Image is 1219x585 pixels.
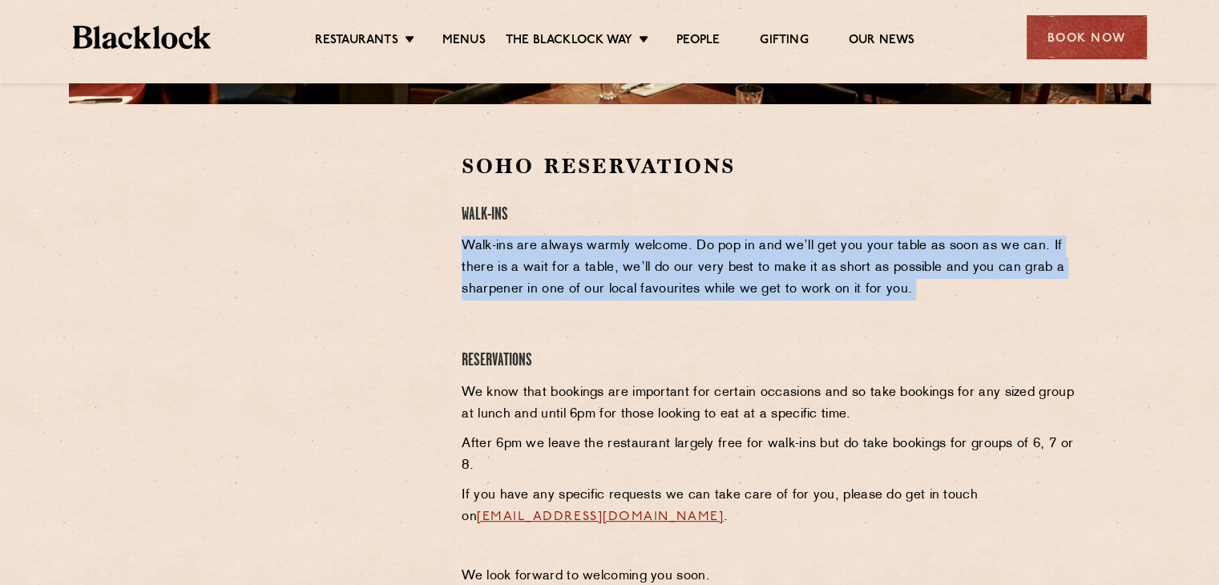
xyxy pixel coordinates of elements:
[462,434,1076,477] p: After 6pm we leave the restaurant largely free for walk-ins but do take bookings for groups of 6,...
[315,33,398,50] a: Restaurants
[462,350,1076,372] h4: Reservations
[849,33,915,50] a: Our News
[462,382,1076,426] p: We know that bookings are important for certain occasions and so take bookings for any sized grou...
[442,33,486,50] a: Menus
[462,152,1076,180] h2: Soho Reservations
[462,204,1076,226] h4: Walk-Ins
[477,510,724,523] a: [EMAIL_ADDRESS][DOMAIN_NAME]
[1027,15,1147,59] div: Book Now
[462,485,1076,528] p: If you have any specific requests we can take care of for you, please do get in touch on .
[760,33,808,50] a: Gifting
[676,33,720,50] a: People
[200,152,380,393] iframe: OpenTable make booking widget
[462,236,1076,301] p: Walk-ins are always warmly welcome. Do pop in and we’ll get you your table as soon as we can. If ...
[506,33,632,50] a: The Blacklock Way
[73,26,212,49] img: BL_Textured_Logo-footer-cropped.svg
